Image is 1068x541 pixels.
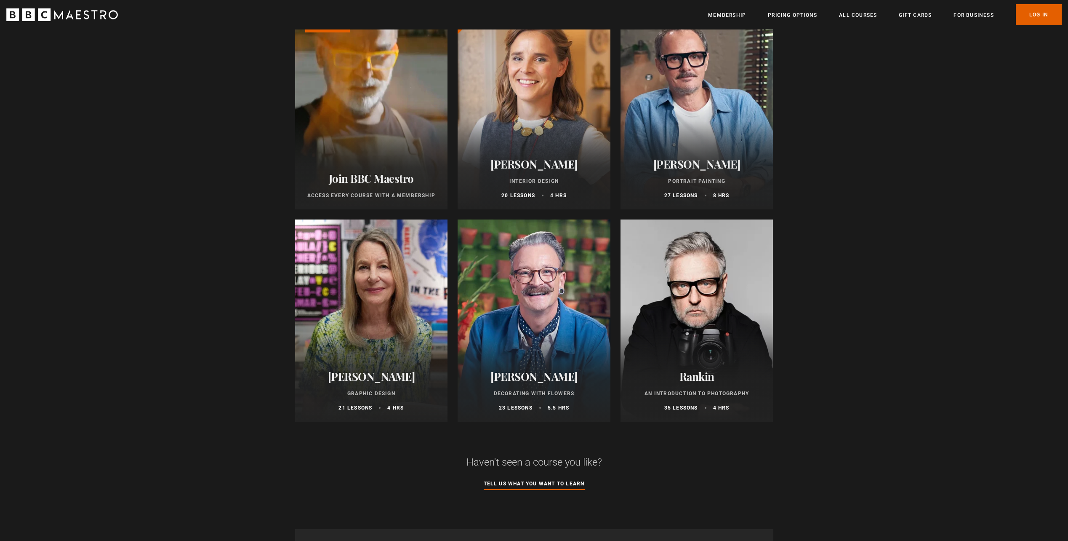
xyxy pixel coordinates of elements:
[501,192,535,199] p: 20 lessons
[548,404,569,412] p: 5.5 hrs
[458,220,610,422] a: [PERSON_NAME] Decorating With Flowers 23 lessons 5.5 hrs
[713,404,730,412] p: 4 hrs
[713,192,730,199] p: 8 hrs
[468,390,600,397] p: Decorating With Flowers
[468,158,600,171] h2: [PERSON_NAME]
[387,404,404,412] p: 4 hrs
[664,192,698,199] p: 27 lessons
[468,370,600,383] h2: [PERSON_NAME]
[468,177,600,185] p: Interior Design
[305,370,438,383] h2: [PERSON_NAME]
[768,11,817,19] a: Pricing Options
[708,11,746,19] a: Membership
[953,11,993,19] a: For business
[295,220,448,422] a: [PERSON_NAME] Graphic Design 21 lessons 4 hrs
[631,158,763,171] h2: [PERSON_NAME]
[899,11,932,19] a: Gift Cards
[327,455,741,469] h2: Haven't seen a course you like?
[6,8,118,21] svg: BBC Maestro
[305,390,438,397] p: Graphic Design
[631,390,763,397] p: An Introduction to Photography
[631,370,763,383] h2: Rankin
[338,404,372,412] p: 21 lessons
[550,192,567,199] p: 4 hrs
[484,479,585,489] a: Tell us what you want to learn
[458,7,610,209] a: [PERSON_NAME] Interior Design 20 lessons 4 hrs New
[839,11,877,19] a: All Courses
[664,404,698,412] p: 35 lessons
[621,7,773,209] a: [PERSON_NAME] Portrait Painting 27 lessons 8 hrs
[631,177,763,185] p: Portrait Painting
[621,220,773,422] a: Rankin An Introduction to Photography 35 lessons 4 hrs
[1016,4,1062,25] a: Log In
[499,404,533,412] p: 23 lessons
[708,4,1062,25] nav: Primary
